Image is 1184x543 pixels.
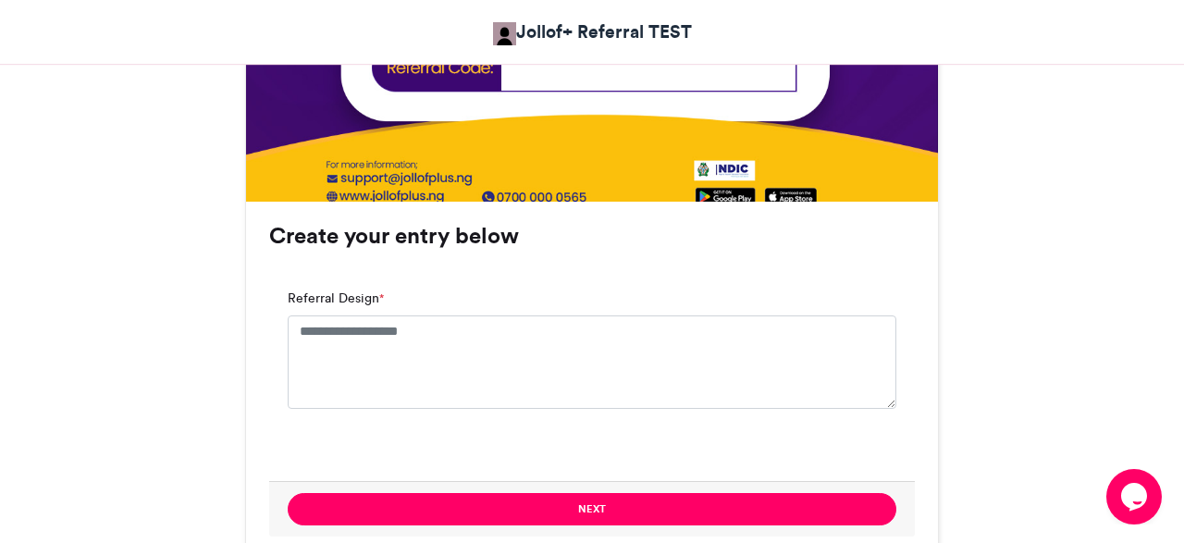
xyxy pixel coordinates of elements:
[493,19,692,45] a: Jollof+ Referral TEST
[269,225,915,247] h3: Create your entry below
[288,493,896,525] button: Next
[1106,469,1165,524] iframe: chat widget
[493,22,516,45] img: Jollof+ Referral TEST
[288,289,384,308] label: Referral Design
